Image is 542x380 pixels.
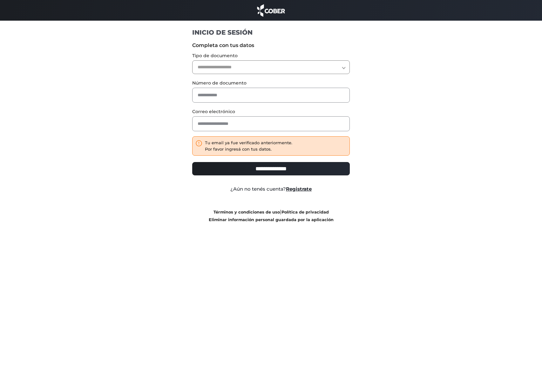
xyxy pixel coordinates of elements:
label: Correo electrónico [192,108,350,115]
div: Tu email ya fue verificado anteriormente. Por favor ingresá con tus datos. [205,140,292,152]
h1: INICIO DE SESIÓN [192,28,350,37]
a: Términos y condiciones de uso [213,210,280,214]
a: Registrate [286,186,312,192]
div: ¿Aún no tenés cuenta? [187,186,355,193]
label: Completa con tus datos [192,42,350,49]
label: Número de documento [192,80,350,86]
a: Eliminar información personal guardada por la aplicación [209,217,334,222]
a: Política de privacidad [281,210,329,214]
img: cober_marca.png [255,3,287,17]
label: Tipo de documento [192,52,350,59]
div: | [187,208,355,223]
